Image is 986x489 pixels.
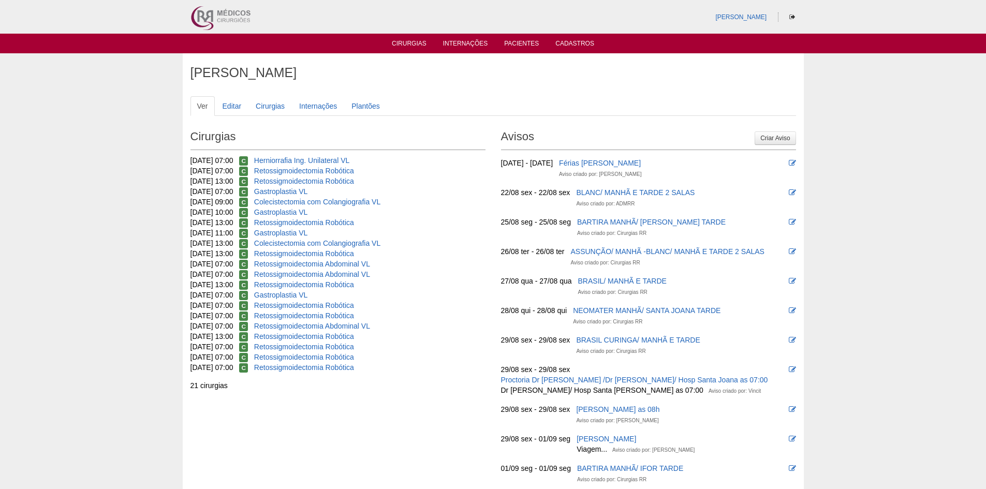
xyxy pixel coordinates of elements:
[190,343,233,351] span: [DATE] 07:00
[577,218,726,226] a: BARTIRA MANHÃ/ [PERSON_NAME] TARDE
[789,366,796,373] i: Editar
[254,312,354,320] a: Retossigmoidectomia Robótica
[789,218,796,226] i: Editar
[789,248,796,255] i: Editar
[190,301,233,309] span: [DATE] 07:00
[216,96,248,116] a: Editar
[254,280,354,289] a: Retossigmoidectomia Robótica
[190,96,215,116] a: Ver
[501,364,570,375] div: 29/08 sex - 29/08 sex
[254,332,354,340] a: Retossigmoidectomia Robótica
[239,280,248,290] span: Confirmada
[239,353,248,362] span: Confirmada
[501,463,571,473] div: 01/09 seg - 01/09 seg
[576,199,635,209] div: Aviso criado por: ADMRR
[443,40,488,50] a: Internações
[254,270,370,278] a: Retossigmoidectomia Abdominal VL
[190,156,233,165] span: [DATE] 07:00
[789,189,796,196] i: Editar
[501,187,570,198] div: 22/08 sex - 22/08 sex
[239,343,248,352] span: Confirmada
[501,217,571,227] div: 25/08 seg - 25/08 seg
[190,322,233,330] span: [DATE] 07:00
[501,335,570,345] div: 29/08 sex - 29/08 sex
[190,66,796,79] h1: [PERSON_NAME]
[573,317,642,327] div: Aviso criado por: Cirurgias RR
[254,198,380,206] a: Colecistectomia com Colangiografia VL
[501,276,572,286] div: 27/08 qua - 27/08 qua
[239,239,248,248] span: Confirmada
[612,445,695,455] div: Aviso criado por: [PERSON_NAME]
[239,291,248,300] span: Confirmada
[501,404,570,414] div: 29/08 sex - 29/08 sex
[190,218,233,227] span: [DATE] 13:00
[190,126,485,150] h2: Cirurgias
[501,385,703,395] div: Dr [PERSON_NAME]/ Hosp Santa [PERSON_NAME] as 07:00
[254,187,308,196] a: Gastroplastia VL
[239,208,248,217] span: Confirmada
[190,177,233,185] span: [DATE] 13:00
[576,188,695,197] a: BLANC/ MANHÃ E TARDE 2 SALAS
[715,13,767,21] a: [PERSON_NAME]
[239,260,248,269] span: Confirmada
[254,260,370,268] a: Retossigmoidectomia Abdominal VL
[789,307,796,314] i: Editar
[789,406,796,413] i: Editar
[190,380,485,391] div: 21 cirurgias
[239,218,248,228] span: Confirmada
[292,96,344,116] a: Internações
[190,353,233,361] span: [DATE] 07:00
[239,229,248,238] span: Confirmada
[501,246,565,257] div: 26/08 ter - 26/08 ter
[239,332,248,342] span: Confirmada
[254,353,354,361] a: Retossigmoidectomia Robótica
[190,208,233,216] span: [DATE] 10:00
[254,239,380,247] a: Colecistectomia com Colangiografia VL
[190,229,233,237] span: [DATE] 11:00
[239,322,248,331] span: Confirmada
[254,363,354,372] a: Retossigmoidectomia Robótica
[789,336,796,344] i: Editar
[578,277,667,285] a: BRASIL/ MANHÃ E TARDE
[254,301,354,309] a: Retossigmoidectomia Robótica
[501,305,567,316] div: 28/08 qui - 28/08 qui
[578,287,647,298] div: Aviso criado por: Cirurgias RR
[190,270,233,278] span: [DATE] 07:00
[789,465,796,472] i: Editar
[789,159,796,167] i: Editar
[501,376,768,384] a: Proctoria Dr [PERSON_NAME] /Dr [PERSON_NAME]/ Hosp Santa Joana as 07:00
[254,218,354,227] a: Retossigmoidectomia Robótica
[254,249,354,258] a: Retossigmoidectomia Robótica
[577,475,646,485] div: Aviso criado por: Cirurgias RR
[254,343,354,351] a: Retossigmoidectomia Robótica
[190,332,233,340] span: [DATE] 13:00
[577,228,646,239] div: Aviso criado por: Cirurgias RR
[239,301,248,310] span: Confirmada
[239,312,248,321] span: Confirmada
[559,159,641,167] a: Férias [PERSON_NAME]
[254,322,370,330] a: Retossigmoidectomia Abdominal VL
[755,131,796,145] a: Criar Aviso
[190,260,233,268] span: [DATE] 07:00
[190,198,233,206] span: [DATE] 09:00
[789,277,796,285] i: Editar
[576,416,658,426] div: Aviso criado por: [PERSON_NAME]
[345,96,386,116] a: Plantões
[239,363,248,373] span: Confirmada
[239,198,248,207] span: Confirmada
[504,40,539,50] a: Pacientes
[254,177,354,185] a: Retossigmoidectomia Robótica
[239,187,248,197] span: Confirmada
[239,177,248,186] span: Confirmada
[254,156,349,165] a: Herniorrafia Ing. Unilateral VL
[392,40,426,50] a: Cirurgias
[254,291,308,299] a: Gastroplastia VL
[239,156,248,166] span: Confirmada
[555,40,594,50] a: Cadastros
[239,249,248,259] span: Confirmada
[577,464,683,472] a: BARTIRA MANHÃ/ IFOR TARDE
[501,158,553,168] div: [DATE] - [DATE]
[249,96,291,116] a: Cirurgias
[501,126,796,150] h2: Avisos
[789,14,795,20] i: Sair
